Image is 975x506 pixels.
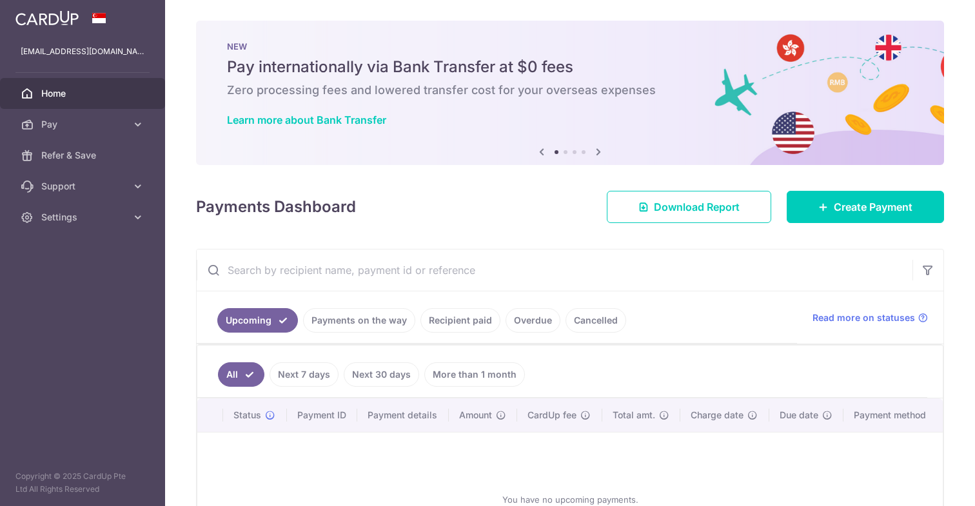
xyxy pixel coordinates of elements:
[233,409,261,422] span: Status
[287,398,357,432] th: Payment ID
[613,409,655,422] span: Total amt.
[15,10,79,26] img: CardUp
[197,249,912,291] input: Search by recipient name, payment id or reference
[41,118,126,131] span: Pay
[41,149,126,162] span: Refer & Save
[217,308,298,333] a: Upcoming
[607,191,771,223] a: Download Report
[357,398,449,432] th: Payment details
[780,409,818,422] span: Due date
[227,57,913,77] h5: Pay internationally via Bank Transfer at $0 fees
[527,409,576,422] span: CardUp fee
[654,199,740,215] span: Download Report
[218,362,264,387] a: All
[506,308,560,333] a: Overdue
[196,21,944,165] img: Bank transfer banner
[834,199,912,215] span: Create Payment
[420,308,500,333] a: Recipient paid
[227,41,913,52] p: NEW
[787,191,944,223] a: Create Payment
[812,311,928,324] a: Read more on statuses
[566,308,626,333] a: Cancelled
[196,195,356,219] h4: Payments Dashboard
[843,398,943,432] th: Payment method
[41,87,126,100] span: Home
[270,362,339,387] a: Next 7 days
[303,308,415,333] a: Payments on the way
[41,180,126,193] span: Support
[21,45,144,58] p: [EMAIL_ADDRESS][DOMAIN_NAME]
[424,362,525,387] a: More than 1 month
[812,311,915,324] span: Read more on statuses
[227,113,386,126] a: Learn more about Bank Transfer
[227,83,913,98] h6: Zero processing fees and lowered transfer cost for your overseas expenses
[459,409,492,422] span: Amount
[41,211,126,224] span: Settings
[344,362,419,387] a: Next 30 days
[691,409,744,422] span: Charge date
